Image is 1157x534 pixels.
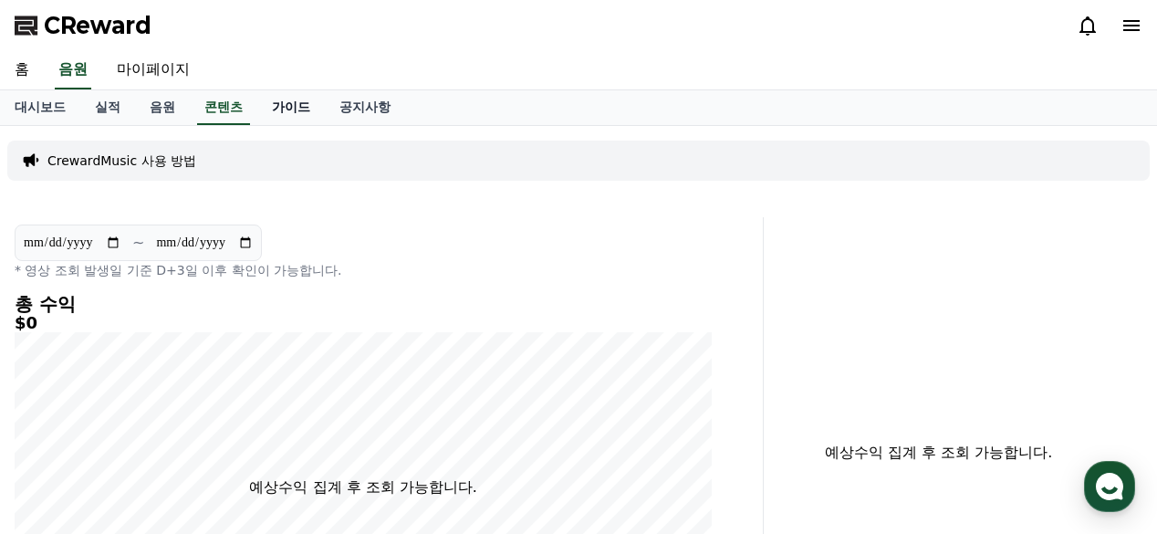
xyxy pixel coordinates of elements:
[44,11,151,40] span: CReward
[15,314,712,332] h5: $0
[15,294,712,314] h4: 총 수익
[249,476,476,498] p: 예상수익 집계 후 조회 가능합니다.
[778,442,1099,464] p: 예상수익 집계 후 조회 가능합니다.
[47,152,196,170] a: CrewardMusic 사용 방법
[80,90,135,125] a: 실적
[257,90,325,125] a: 가이드
[15,261,712,279] p: * 영상 조회 발생일 기준 D+3일 이후 확인이 가능합니다.
[5,382,120,428] a: 홈
[57,410,68,424] span: 홈
[235,382,350,428] a: 설정
[135,90,190,125] a: 음원
[15,11,151,40] a: CReward
[102,51,204,89] a: 마이페이지
[282,410,304,424] span: 설정
[167,411,189,425] span: 대화
[132,232,144,254] p: ~
[197,90,250,125] a: 콘텐츠
[55,51,91,89] a: 음원
[325,90,405,125] a: 공지사항
[120,382,235,428] a: 대화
